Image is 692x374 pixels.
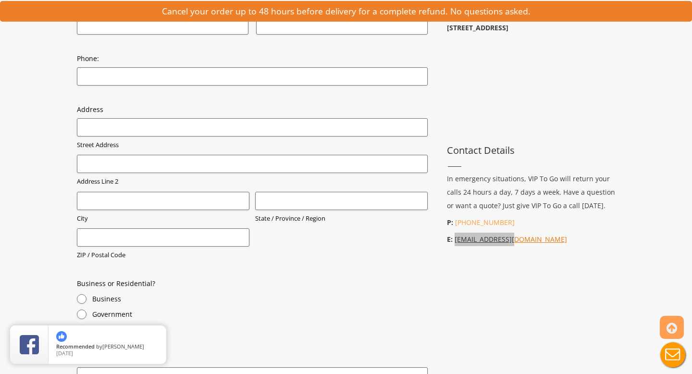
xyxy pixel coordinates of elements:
[77,54,428,63] label: Phone:
[455,218,515,227] a: [PHONE_NUMBER]
[77,214,249,223] label: City
[77,105,103,114] legend: Address
[447,218,453,227] b: P:
[56,343,95,350] span: Recommended
[455,235,567,244] a: [EMAIL_ADDRESS][DOMAIN_NAME]
[92,325,428,335] label: Residential
[77,279,155,288] legend: Business or Residential?
[77,177,428,186] label: Address Line 2
[92,310,428,319] label: Government
[447,172,620,212] p: In emergency situations, VIP To Go will return your calls 24 hours a day, 7 days a week. Have a q...
[654,336,692,374] button: Live Chat
[447,235,453,244] b: E:
[77,140,428,150] label: Street Address
[56,331,67,342] img: thumbs up icon
[77,250,249,260] label: ZIP / Postal Code
[20,335,39,354] img: Review Rating
[447,145,620,156] h3: Contact Details
[56,344,159,350] span: by
[102,343,144,350] span: [PERSON_NAME]
[77,354,428,363] label: Subject:
[255,214,428,223] label: State / Province / Region
[56,349,73,357] span: [DATE]
[447,23,508,32] b: [STREET_ADDRESS]
[92,294,428,304] label: Business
